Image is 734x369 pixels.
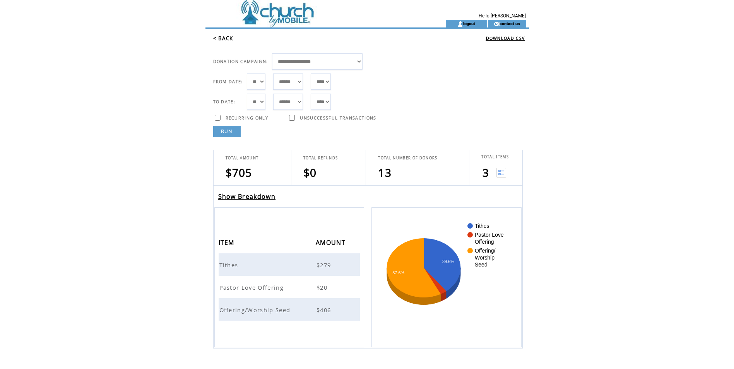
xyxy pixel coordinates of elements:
text: Worship [475,255,494,261]
a: < BACK [213,35,233,42]
span: 3 [482,165,489,180]
span: UNSUCCESSFUL TRANSACTIONS [300,115,376,121]
span: TOTAL REFUNDS [303,155,338,161]
span: TOTAL NUMBER OF DONORS [378,155,437,161]
span: TOTAL AMOUNT [226,155,259,161]
img: account_icon.gif [457,21,463,27]
span: Hello [PERSON_NAME] [479,13,526,19]
a: Offering/Worship Seed [219,306,293,313]
span: TO DATE: [213,99,236,104]
span: DONATION CAMPAIGN: [213,59,268,64]
span: AMOUNT [316,236,347,251]
span: 13 [378,165,392,180]
img: contact_us_icon.gif [494,21,500,27]
text: Tithes [475,223,489,229]
span: $20 [317,284,329,291]
a: DOWNLOAD CSV [486,36,525,41]
a: logout [463,21,475,26]
span: $705 [226,165,252,180]
text: Pastor Love [475,232,504,238]
a: contact us [500,21,520,26]
a: ITEM [219,240,236,244]
a: RUN [213,126,241,137]
span: ITEM [219,236,236,251]
text: 57.6% [393,270,405,275]
span: TOTAL ITEMS [481,154,509,159]
span: $0 [303,165,317,180]
span: Tithes [219,261,240,269]
img: View list [496,168,506,178]
a: Pastor Love Offering [219,283,286,290]
a: AMOUNT [316,240,347,244]
text: Seed [475,261,488,268]
text: 39.6% [442,259,454,264]
span: RECURRING ONLY [226,115,269,121]
span: Offering/Worship Seed [219,306,293,314]
span: $406 [317,306,333,314]
span: FROM DATE: [213,79,243,84]
svg: A chart. [383,219,509,335]
a: Show Breakdown [218,192,276,201]
text: Offering/ [475,248,496,254]
text: Offering [475,239,494,245]
a: Tithes [219,261,240,268]
span: Pastor Love Offering [219,284,286,291]
span: $279 [317,261,333,269]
